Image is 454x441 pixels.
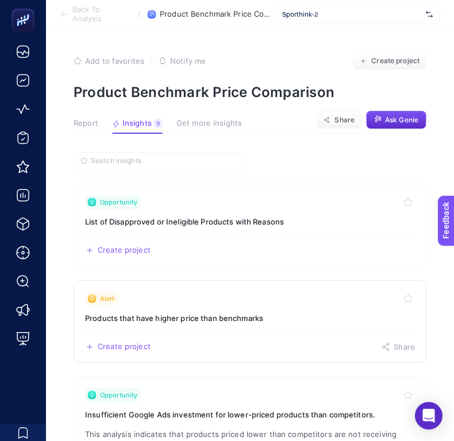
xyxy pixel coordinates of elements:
input: Search [91,157,239,165]
button: Toggle favorite [401,388,415,402]
span: Notify me [170,56,206,65]
button: Ask Genie [366,111,426,129]
span: Create project [98,342,151,351]
div: Open Intercom Messenger [415,402,443,430]
span: Ask Genie [385,115,418,125]
span: Share [394,342,415,351]
button: Notify me [159,56,206,65]
button: Add to favorites [74,56,144,65]
img: svg%3e [426,9,433,20]
span: Report [74,119,98,128]
h3: Insight title [85,216,415,227]
a: View insight titled [74,280,426,363]
button: Create a new project based on this insight [85,246,151,255]
span: Get more insights [176,119,242,128]
span: Back To Analysis [72,5,131,23]
div: 9 [154,119,163,128]
button: Share this insight [381,342,415,351]
button: Toggle favorite [401,195,415,209]
button: Toggle favorite [401,292,415,305]
a: View insight titled [74,184,426,266]
span: Share [334,115,355,125]
button: Create project [353,52,426,70]
span: Opportunity [100,390,137,400]
span: Create project [98,246,151,255]
span: Insights [122,119,152,128]
span: Alert [100,294,115,303]
span: / [138,9,141,18]
h3: Insight title [85,409,415,420]
span: Feedback [7,3,44,13]
span: Create project [371,56,420,65]
span: Add to favorites [85,56,144,65]
span: Sporthink-2 [282,10,421,19]
span: Opportunity [100,198,137,207]
h3: Insight title [85,312,415,324]
span: Product Benchmark Price Comparison [160,10,275,19]
button: Create a new project based on this insight [85,342,151,351]
p: Product Benchmark Price Comparison [74,84,426,100]
button: Share [317,111,361,129]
